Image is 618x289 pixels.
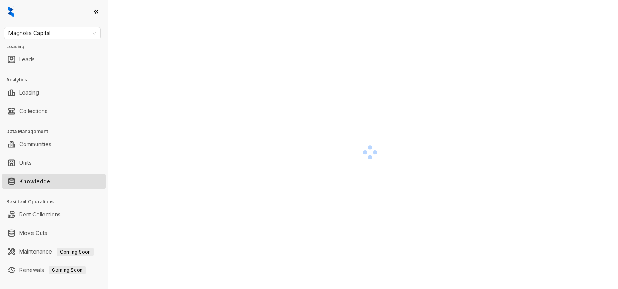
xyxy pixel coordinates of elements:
li: Leasing [2,85,106,100]
a: Leads [19,52,35,67]
li: Collections [2,103,106,119]
li: Leads [2,52,106,67]
h3: Resident Operations [6,198,108,205]
a: Leasing [19,85,39,100]
h3: Analytics [6,76,108,83]
li: Communities [2,137,106,152]
li: Maintenance [2,244,106,259]
a: Collections [19,103,48,119]
span: Magnolia Capital [8,27,96,39]
span: Coming Soon [57,248,94,256]
span: Coming Soon [49,266,86,274]
h3: Data Management [6,128,108,135]
a: Move Outs [19,225,47,241]
li: Move Outs [2,225,106,241]
a: Communities [19,137,51,152]
li: Rent Collections [2,207,106,222]
li: Knowledge [2,174,106,189]
h3: Leasing [6,43,108,50]
li: Renewals [2,262,106,278]
li: Units [2,155,106,171]
a: Units [19,155,32,171]
a: Rent Collections [19,207,61,222]
a: RenewalsComing Soon [19,262,86,278]
a: Knowledge [19,174,50,189]
img: logo [8,6,14,17]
